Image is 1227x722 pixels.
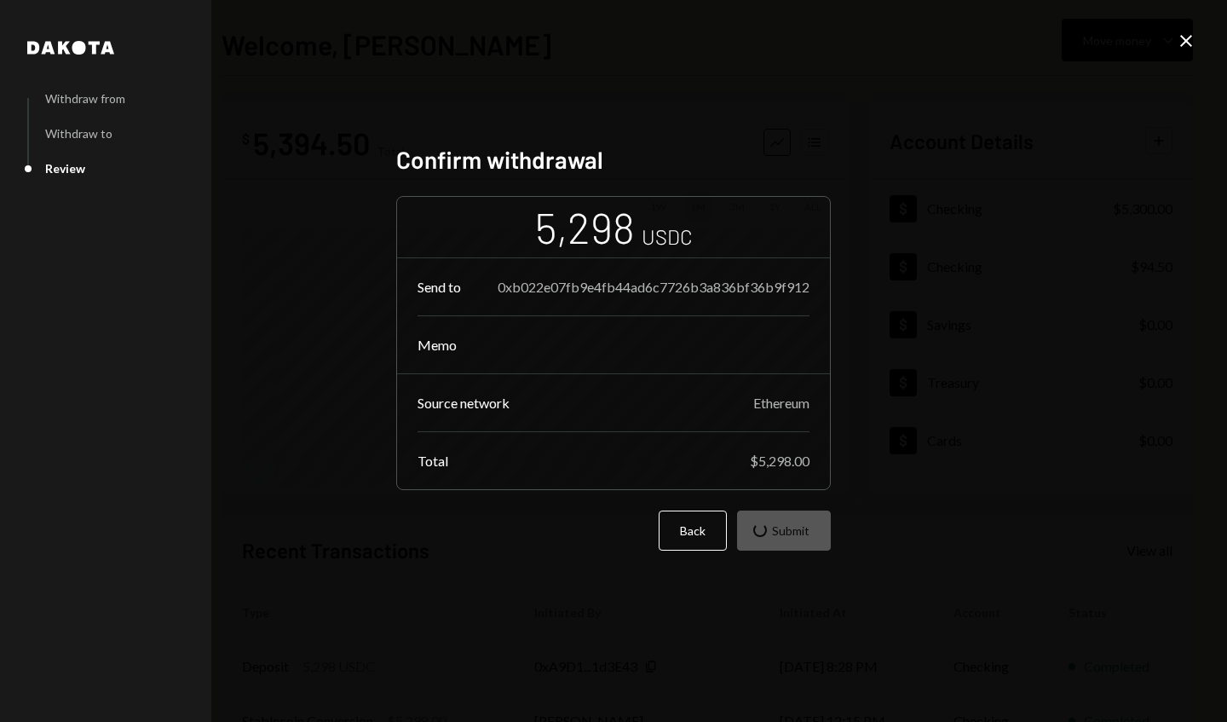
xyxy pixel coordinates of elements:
button: Back [659,511,727,551]
div: USDC [642,222,693,251]
h2: Confirm withdrawal [396,143,831,176]
div: 5,298 [535,200,635,254]
div: Source network [418,395,510,411]
div: Review [45,161,85,176]
div: Send to [418,279,461,295]
div: $5,298.00 [750,453,809,469]
div: Memo [418,337,457,353]
div: Withdraw from [45,91,125,106]
div: Total [418,453,448,469]
div: Withdraw to [45,126,112,141]
div: 0xb022e07fb9e4fb44ad6c7726b3a836bf36b9f912 [498,279,809,295]
div: Ethereum [753,395,809,411]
